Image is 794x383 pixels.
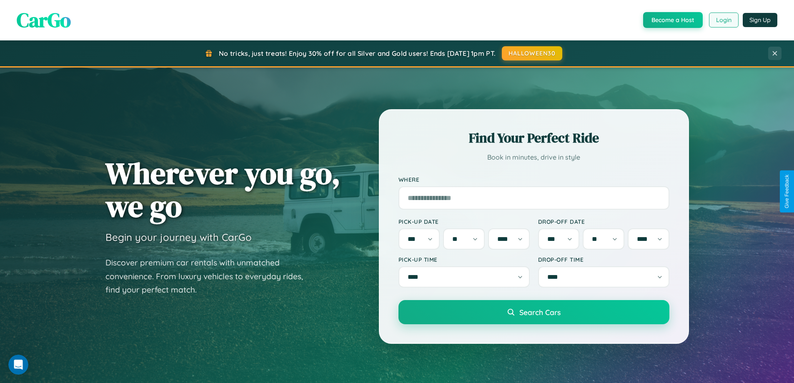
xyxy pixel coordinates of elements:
[105,157,341,223] h1: Wherever you go, we go
[219,49,496,58] span: No tricks, just treats! Enjoy 30% off for all Silver and Gold users! Ends [DATE] 1pm PT.
[538,256,669,263] label: Drop-off Time
[519,308,561,317] span: Search Cars
[8,355,28,375] iframe: Intercom live chat
[538,218,669,225] label: Drop-off Date
[743,13,777,27] button: Sign Up
[502,46,562,60] button: HALLOWEEN30
[398,129,669,147] h2: Find Your Perfect Ride
[17,6,71,34] span: CarGo
[398,176,669,183] label: Where
[709,13,739,28] button: Login
[105,231,252,243] h3: Begin your journey with CarGo
[398,300,669,324] button: Search Cars
[784,175,790,208] div: Give Feedback
[398,256,530,263] label: Pick-up Time
[398,218,530,225] label: Pick-up Date
[398,151,669,163] p: Book in minutes, drive in style
[643,12,703,28] button: Become a Host
[105,256,314,297] p: Discover premium car rentals with unmatched convenience. From luxury vehicles to everyday rides, ...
